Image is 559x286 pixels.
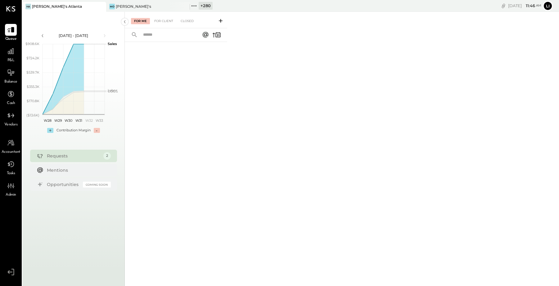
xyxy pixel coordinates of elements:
text: W29 [54,118,62,123]
div: [DATE] [508,3,541,9]
a: Vendors [0,110,21,128]
span: Queue [5,36,17,42]
div: Opportunities [47,181,80,188]
div: Requests [47,153,100,159]
text: W30 [64,118,72,123]
text: COGS [108,89,118,93]
span: P&L [7,58,15,63]
div: Contribution Margin [56,128,91,133]
div: + [47,128,53,133]
div: Mentions [47,167,108,173]
span: Vendors [4,122,18,128]
text: Labor [108,88,117,93]
div: Mo [109,4,115,9]
div: [PERSON_NAME]'s [116,4,151,9]
div: Coming Soon [83,182,111,188]
span: Accountant [2,149,20,155]
text: W31 [75,118,82,123]
div: [PERSON_NAME]'s Atlanta [32,4,82,9]
div: HA [25,4,31,9]
a: Admin [0,180,21,198]
a: Queue [0,24,21,42]
span: Tasks [7,171,15,176]
a: P&L [0,45,21,63]
span: Cash [7,101,15,106]
text: $724.2K [26,56,39,60]
div: For Me [131,18,150,24]
text: $539.7K [26,70,39,75]
span: Balance [4,79,17,85]
text: W33 [96,118,103,123]
text: Sales [108,42,117,46]
div: Closed [178,18,197,24]
text: $908.6K [25,42,39,46]
div: + 280 [199,2,213,10]
text: ($13.6K) [26,113,39,117]
text: W28 [44,118,52,123]
text: $170.8K [27,99,39,103]
div: For Client [151,18,176,24]
a: Cash [0,88,21,106]
span: Admin [6,192,16,198]
a: Accountant [0,137,21,155]
div: copy link [500,2,507,9]
text: $355.3K [27,84,39,89]
button: Li [543,1,553,11]
div: - [94,128,100,133]
a: Tasks [0,158,21,176]
a: Balance [0,67,21,85]
text: W32 [85,118,93,123]
div: 2 [103,152,111,160]
div: [DATE] - [DATE] [47,33,100,38]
